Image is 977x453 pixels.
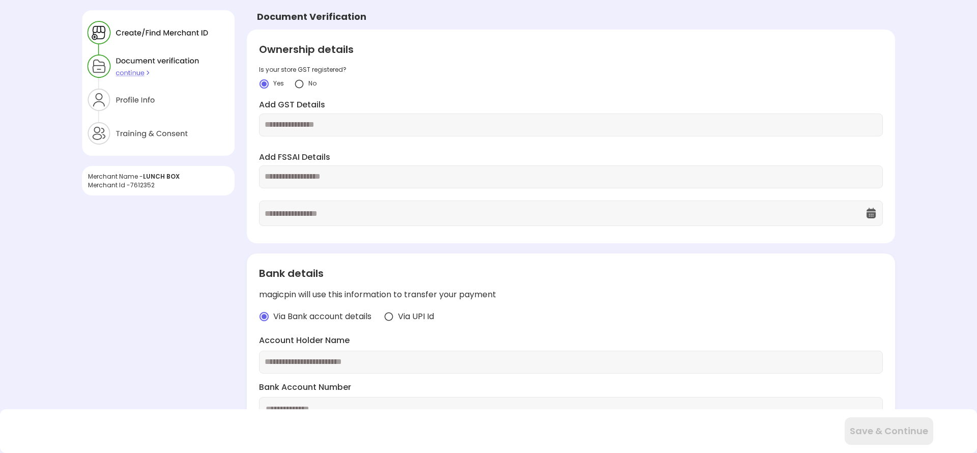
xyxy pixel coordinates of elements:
[259,312,269,322] img: radio
[308,79,317,88] span: No
[259,99,883,111] label: Add GST Details
[143,172,180,181] span: LUNCH BOX
[259,266,883,281] div: Bank details
[259,289,883,301] div: magicpin will use this information to transfer your payment
[294,79,304,89] img: yidvdI1b1At5fYgYeHdauqyvT_pgttO64BpF2mcDGQwz_NKURL8lp7m2JUJk3Onwh4FIn8UgzATYbhG5vtZZpSXeknhWnnZDd...
[259,79,269,89] img: crlYN1wOekqfTXo2sKdO7mpVD4GIyZBlBCY682TI1bTNaOsxckEXOmACbAD6EYcPGHR5wXB9K-wSeRvGOQTikGGKT-kEDVP-b...
[273,311,371,323] span: Via Bank account details
[273,79,284,88] span: Yes
[259,152,883,163] label: Add FSSAI Details
[259,65,883,74] div: Is your store GST registered?
[398,311,434,323] span: Via UPI Id
[257,10,366,23] div: Document Verification
[259,335,883,347] label: Account Holder Name
[88,181,228,189] div: Merchant Id - 7612352
[259,382,883,393] label: Bank Account Number
[88,172,228,181] div: Merchant Name -
[384,312,394,322] img: radio
[259,42,883,57] div: Ownership details
[845,417,933,445] button: Save & Continue
[82,10,235,156] img: xZtaNGYO7ZEa_Y6BGN0jBbY4tz3zD8CMWGtK9DYT203r_wSWJgC64uaYzQv0p6I5U3yzNyQZ90jnSGEji8ItH6xpax9JibOI_...
[865,207,877,219] img: OcXK764TI_dg1n3pJKAFuNcYfYqBKGvmbXteblFrPew4KBASBbPUoKPFDRZzLe5z5khKOkBCrBseVNl8W_Mqhk0wgJF92Dyy9...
